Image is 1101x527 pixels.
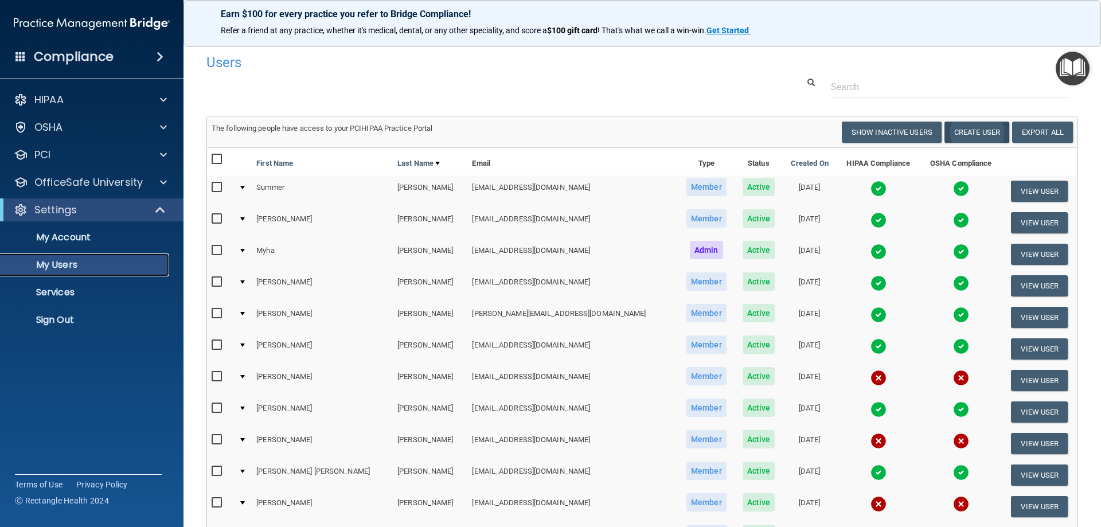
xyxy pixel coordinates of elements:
[467,333,678,365] td: [EMAIL_ADDRESS][DOMAIN_NAME]
[686,304,727,322] span: Member
[467,207,678,239] td: [EMAIL_ADDRESS][DOMAIN_NAME]
[252,365,393,396] td: [PERSON_NAME]
[1011,433,1068,454] button: View User
[953,370,969,386] img: cross.ca9f0e7f.svg
[831,76,1069,97] input: Search
[870,370,887,386] img: cross.ca9f0e7f.svg
[1011,496,1068,517] button: View User
[953,496,969,512] img: cross.ca9f0e7f.svg
[467,175,678,207] td: [EMAIL_ADDRESS][DOMAIN_NAME]
[547,26,598,35] strong: $100 gift card
[7,287,164,298] p: Services
[686,430,727,448] span: Member
[14,93,167,107] a: HIPAA
[14,203,166,217] a: Settings
[920,148,1002,175] th: OSHA Compliance
[735,148,783,175] th: Status
[467,428,678,459] td: [EMAIL_ADDRESS][DOMAIN_NAME]
[1012,122,1073,143] a: Export All
[252,333,393,365] td: [PERSON_NAME]
[953,244,969,260] img: tick.e7d51cea.svg
[252,270,393,302] td: [PERSON_NAME]
[1011,212,1068,233] button: View User
[686,493,727,512] span: Member
[15,495,109,506] span: Ⓒ Rectangle Health 2024
[870,181,887,197] img: tick.e7d51cea.svg
[1011,401,1068,423] button: View User
[467,459,678,491] td: [EMAIL_ADDRESS][DOMAIN_NAME]
[7,232,164,243] p: My Account
[393,239,467,270] td: [PERSON_NAME]
[783,333,837,365] td: [DATE]
[252,459,393,491] td: [PERSON_NAME] [PERSON_NAME]
[953,275,969,291] img: tick.e7d51cea.svg
[252,302,393,333] td: [PERSON_NAME]
[783,396,837,428] td: [DATE]
[14,120,167,134] a: OSHA
[34,49,114,65] h4: Compliance
[791,157,829,170] a: Created On
[14,148,167,162] a: PCI
[1011,181,1068,202] button: View User
[393,396,467,428] td: [PERSON_NAME]
[467,491,678,522] td: [EMAIL_ADDRESS][DOMAIN_NAME]
[743,241,775,259] span: Active
[1011,307,1068,328] button: View User
[870,244,887,260] img: tick.e7d51cea.svg
[467,396,678,428] td: [EMAIL_ADDRESS][DOMAIN_NAME]
[252,491,393,522] td: [PERSON_NAME]
[686,399,727,417] span: Member
[870,464,887,481] img: tick.e7d51cea.svg
[212,124,433,132] span: The following people have access to your PCIHIPAA Practice Portal
[743,430,775,448] span: Active
[7,259,164,271] p: My Users
[870,496,887,512] img: cross.ca9f0e7f.svg
[706,26,751,35] a: Get Started
[783,459,837,491] td: [DATE]
[397,157,440,170] a: Last Name
[783,175,837,207] td: [DATE]
[1011,464,1068,486] button: View User
[953,338,969,354] img: tick.e7d51cea.svg
[467,148,678,175] th: Email
[34,120,63,134] p: OSHA
[252,207,393,239] td: [PERSON_NAME]
[953,212,969,228] img: tick.e7d51cea.svg
[252,175,393,207] td: Summer
[467,270,678,302] td: [EMAIL_ADDRESS][DOMAIN_NAME]
[743,272,775,291] span: Active
[783,491,837,522] td: [DATE]
[953,433,969,449] img: cross.ca9f0e7f.svg
[393,270,467,302] td: [PERSON_NAME]
[870,275,887,291] img: tick.e7d51cea.svg
[870,212,887,228] img: tick.e7d51cea.svg
[256,157,293,170] a: First Name
[743,335,775,354] span: Active
[1011,244,1068,265] button: View User
[686,367,727,385] span: Member
[1056,52,1090,85] button: Open Resource Center
[1011,275,1068,296] button: View User
[870,307,887,323] img: tick.e7d51cea.svg
[206,55,708,70] h4: Users
[783,207,837,239] td: [DATE]
[393,333,467,365] td: [PERSON_NAME]
[252,428,393,459] td: [PERSON_NAME]
[252,239,393,270] td: Myha
[467,302,678,333] td: [PERSON_NAME][EMAIL_ADDRESS][DOMAIN_NAME]
[221,9,1064,19] p: Earn $100 for every practice you refer to Bridge Compliance!
[686,335,727,354] span: Member
[686,178,727,196] span: Member
[34,175,143,189] p: OfficeSafe University
[393,428,467,459] td: [PERSON_NAME]
[1011,338,1068,360] button: View User
[393,175,467,207] td: [PERSON_NAME]
[743,399,775,417] span: Active
[953,307,969,323] img: tick.e7d51cea.svg
[743,304,775,322] span: Active
[783,428,837,459] td: [DATE]
[76,479,128,490] a: Privacy Policy
[686,272,727,291] span: Member
[953,401,969,417] img: tick.e7d51cea.svg
[783,302,837,333] td: [DATE]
